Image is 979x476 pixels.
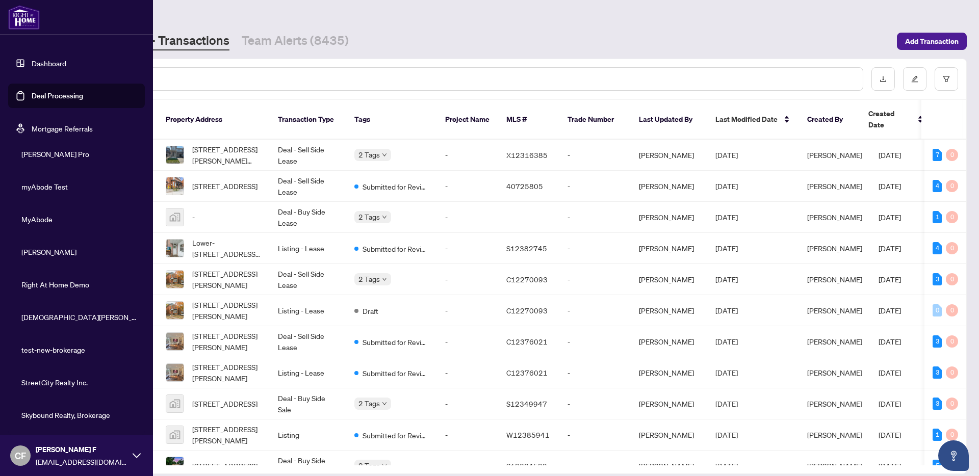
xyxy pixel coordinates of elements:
[8,5,40,30] img: logo
[946,273,958,285] div: 0
[933,273,942,285] div: 3
[437,140,498,171] td: -
[363,367,429,379] span: Submitted for Review
[363,336,429,348] span: Submitted for Review
[192,211,195,223] span: -
[166,271,184,288] img: thumbnail-img
[32,91,83,100] a: Deal Processing
[946,304,958,316] div: 0
[905,33,959,49] span: Add Transaction
[559,100,631,140] th: Trade Number
[506,275,548,284] span: C12270093
[715,244,738,253] span: [DATE]
[933,460,942,472] div: 5
[946,398,958,410] div: 0
[192,268,262,290] span: [STREET_ADDRESS][PERSON_NAME]
[437,171,498,202] td: -
[21,409,138,420] span: Skybound Realty, Brokerage
[807,399,862,408] span: [PERSON_NAME]
[807,275,862,284] span: [PERSON_NAME]
[933,335,942,348] div: 3
[166,240,184,257] img: thumbnail-img
[192,299,262,322] span: [STREET_ADDRESS][PERSON_NAME]
[897,33,967,50] button: Add Transaction
[879,213,901,222] span: [DATE]
[860,100,932,140] th: Created Date
[21,279,138,290] span: Right At Home Demo
[358,149,380,161] span: 2 Tags
[715,213,738,222] span: [DATE]
[933,366,942,379] div: 3
[631,202,707,233] td: [PERSON_NAME]
[270,233,346,264] td: Listing - Lease
[707,100,799,140] th: Last Modified Date
[21,214,138,225] span: MyAbode
[879,368,901,377] span: [DATE]
[903,67,926,91] button: edit
[437,419,498,451] td: -
[715,368,738,377] span: [DATE]
[631,295,707,326] td: [PERSON_NAME]
[15,448,26,463] span: CF
[871,67,895,91] button: download
[879,337,901,346] span: [DATE]
[631,171,707,202] td: [PERSON_NAME]
[807,337,862,346] span: [PERSON_NAME]
[715,461,738,470] span: [DATE]
[559,326,631,357] td: -
[631,140,707,171] td: [PERSON_NAME]
[192,398,257,409] span: [STREET_ADDRESS]
[946,180,958,192] div: 0
[807,213,862,222] span: [PERSON_NAME]
[631,233,707,264] td: [PERSON_NAME]
[270,140,346,171] td: Deal - Sell Side Lease
[270,171,346,202] td: Deal - Sell Side Lease
[36,456,127,467] span: [EMAIL_ADDRESS][DOMAIN_NAME]
[807,150,862,160] span: [PERSON_NAME]
[879,181,901,191] span: [DATE]
[498,100,559,140] th: MLS #
[506,244,547,253] span: S12382745
[437,202,498,233] td: -
[270,202,346,233] td: Deal - Buy Side Lease
[166,177,184,195] img: thumbnail-img
[21,311,138,323] span: [DEMOGRAPHIC_DATA][PERSON_NAME] Realty
[36,444,127,455] span: [PERSON_NAME] F
[363,181,429,192] span: Submitted for Review
[715,399,738,408] span: [DATE]
[933,429,942,441] div: 1
[879,399,901,408] span: [DATE]
[358,273,380,285] span: 2 Tags
[943,75,950,83] span: filter
[946,242,958,254] div: 0
[807,461,862,470] span: [PERSON_NAME]
[559,140,631,171] td: -
[807,181,862,191] span: [PERSON_NAME]
[559,264,631,295] td: -
[799,100,860,140] th: Created By
[166,333,184,350] img: thumbnail-img
[21,181,138,192] span: myAbode Test
[933,149,942,161] div: 7
[363,243,429,254] span: Submitted for Review
[933,304,942,316] div: 0
[242,32,349,50] a: Team Alerts (8435)
[938,440,969,471] button: Open asap
[559,388,631,419] td: -
[879,244,901,253] span: [DATE]
[559,419,631,451] td: -
[158,100,270,140] th: Property Address
[32,124,93,133] a: Mortgage Referrals
[21,344,138,355] span: test-new-brokerage
[879,306,901,315] span: [DATE]
[879,461,901,470] span: [DATE]
[946,366,958,379] div: 0
[21,148,138,160] span: [PERSON_NAME] Pro
[559,357,631,388] td: -
[933,180,942,192] div: 4
[807,430,862,439] span: [PERSON_NAME]
[166,364,184,381] img: thumbnail-img
[192,424,262,446] span: [STREET_ADDRESS][PERSON_NAME]
[270,100,346,140] th: Transaction Type
[506,430,550,439] span: W12385941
